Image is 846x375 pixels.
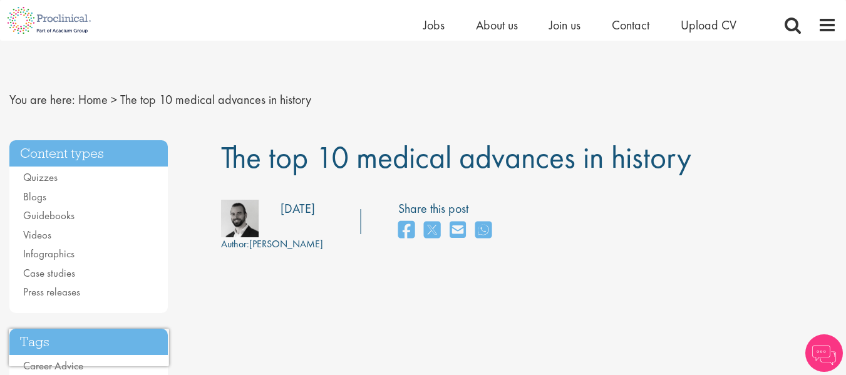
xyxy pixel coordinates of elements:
label: Share this post [398,200,498,218]
span: Author: [221,237,249,250]
a: share on twitter [424,217,440,244]
a: share on email [450,217,466,244]
img: Chatbot [805,334,843,372]
a: Contact [612,17,649,33]
img: 76d2c18e-6ce3-4617-eefd-08d5a473185b [221,200,259,237]
a: Press releases [23,285,80,299]
a: Case studies [23,266,75,280]
a: Videos [23,228,51,242]
a: Infographics [23,247,75,260]
a: share on whats app [475,217,492,244]
a: Join us [549,17,580,33]
a: share on facebook [398,217,415,244]
h3: Content types [9,140,168,167]
span: The top 10 medical advances in history [221,137,691,177]
iframe: reCAPTCHA [9,329,169,366]
a: Blogs [23,190,46,203]
a: Jobs [423,17,445,33]
a: Quizzes [23,170,58,184]
a: breadcrumb link [78,91,108,108]
div: [DATE] [281,200,315,218]
a: Guidebooks [23,208,75,222]
span: You are here: [9,91,75,108]
span: > [111,91,117,108]
a: Upload CV [681,17,736,33]
a: About us [476,17,518,33]
div: [PERSON_NAME] [221,237,323,252]
span: The top 10 medical advances in history [120,91,311,108]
